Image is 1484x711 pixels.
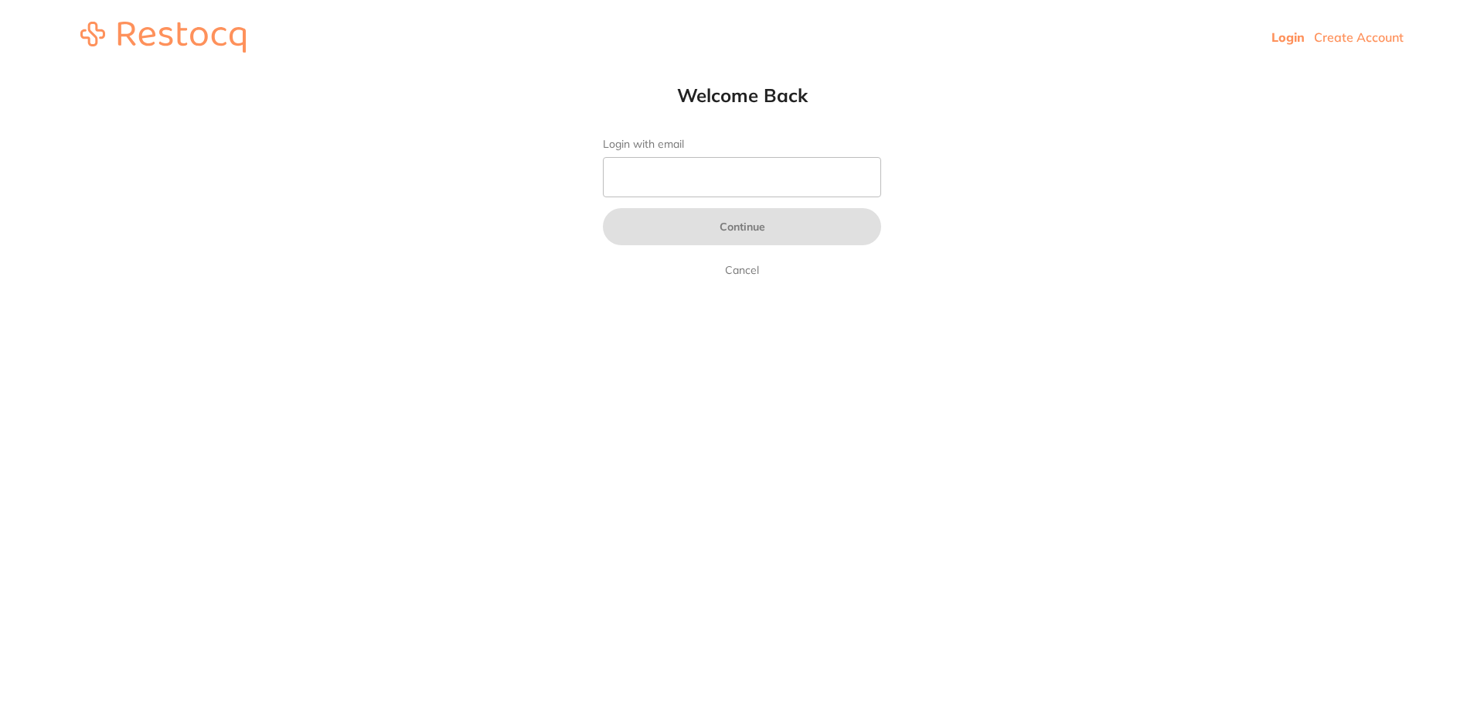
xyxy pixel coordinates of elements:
[572,84,912,107] h1: Welcome Back
[1271,29,1305,45] a: Login
[722,261,762,279] a: Cancel
[603,208,881,245] button: Continue
[80,22,246,53] img: restocq_logo.svg
[603,138,881,151] label: Login with email
[1314,29,1404,45] a: Create Account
